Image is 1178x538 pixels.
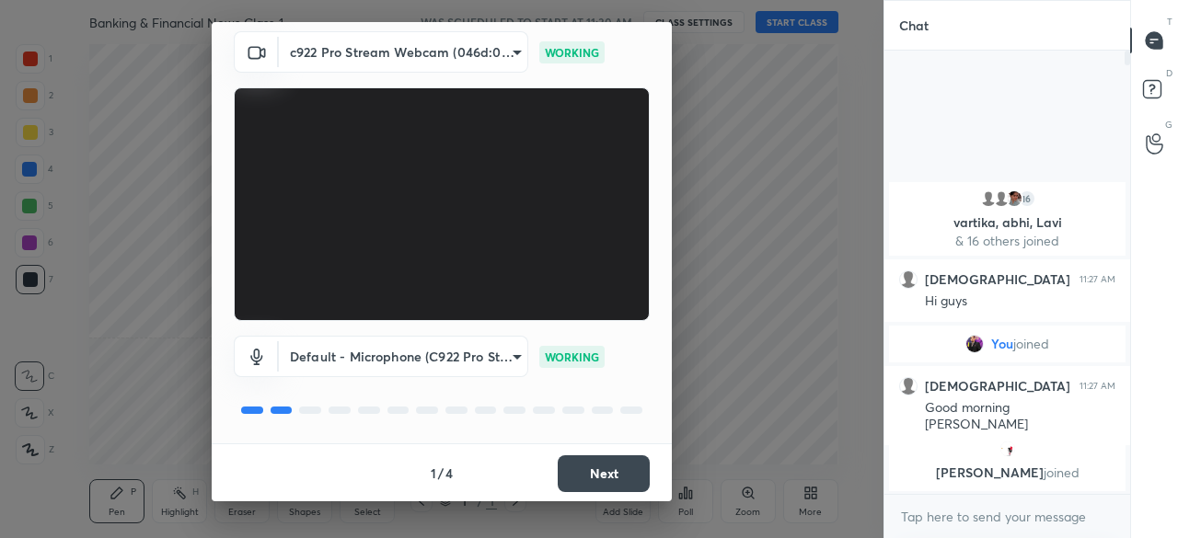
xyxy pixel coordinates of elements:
[899,270,918,289] img: default.png
[925,378,1070,395] h6: [DEMOGRAPHIC_DATA]
[279,336,528,377] div: c922 Pro Stream Webcam (046d:085c)
[558,455,650,492] button: Next
[1044,464,1080,481] span: joined
[991,337,1013,351] span: You
[545,44,599,61] p: WORKING
[279,31,528,73] div: c922 Pro Stream Webcam (046d:085c)
[445,464,453,483] h4: 4
[1013,337,1049,351] span: joined
[1166,66,1172,80] p: D
[1018,189,1036,208] div: 16
[900,234,1114,248] p: & 16 others joined
[999,440,1017,458] img: 08e948b4c49d450d9586ae9847e603cd.jpg
[545,349,599,365] p: WORKING
[925,292,1115,311] div: Hi guys
[965,335,984,353] img: 9f6b1010237b4dfe9863ee218648695e.jpg
[1080,274,1115,285] div: 11:27 AM
[431,464,436,483] h4: 1
[925,399,1115,434] div: Good morning [PERSON_NAME]
[884,178,1130,495] div: grid
[1167,15,1172,29] p: T
[1080,381,1115,392] div: 11:27 AM
[1005,189,1023,208] img: 68b890be5d6943c4a21f089e270abb12.jpg
[438,464,444,483] h4: /
[925,271,1070,288] h6: [DEMOGRAPHIC_DATA]
[1165,118,1172,132] p: G
[884,1,943,50] p: Chat
[979,189,998,208] img: default.png
[900,465,1114,480] p: [PERSON_NAME]
[992,189,1011,208] img: default.png
[900,215,1114,230] p: vartika, abhi, Lavi
[899,377,918,395] img: default.png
